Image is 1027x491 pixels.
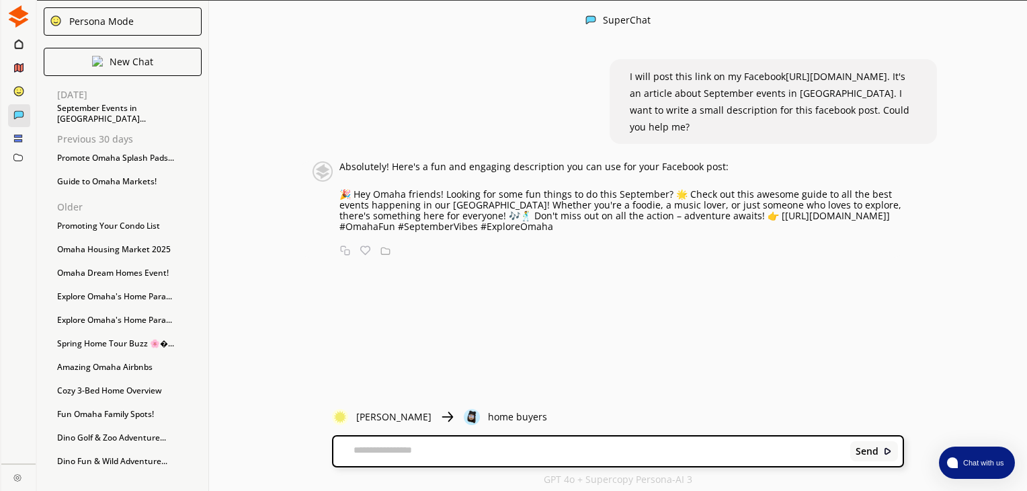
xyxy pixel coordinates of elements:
div: Fun Omaha Family Spots! [50,404,208,424]
p: [DATE] [57,89,208,100]
div: Promoting Your Condo List [50,216,208,236]
img: Copy [340,245,350,256]
p: 🎉 Hey Omaha friends! Looking for some fun things to do this September? 🌟 Check out this awesome g... [339,189,905,232]
p: Older [57,202,208,213]
div: Explore Omaha's Home Para... [50,310,208,330]
img: Close [585,15,596,26]
img: Close [50,15,62,27]
p: New Chat [110,56,153,67]
img: Close [7,5,30,28]
img: Close [13,474,22,482]
div: SuperChat [603,15,651,28]
div: Amazing Omaha Airbnbs [50,357,208,377]
span: Chat with us [958,457,1007,468]
div: Dino Golf & Zoo Adventure... [50,428,208,448]
a: [URL][DOMAIN_NAME] [785,209,887,222]
button: atlas-launcher [939,447,1015,479]
div: Cozy 3-Bed Home Overview [50,381,208,401]
a: [URL][DOMAIN_NAME] [786,70,887,83]
p: Absolutely! Here's a fun and engaging description you can use for your Facebook post: [339,161,905,172]
img: Favorite [360,245,370,256]
div: Guide to Omaha Markets! [50,172,208,192]
div: September Events in [GEOGRAPHIC_DATA]... [50,104,208,124]
a: Close [1,464,36,488]
div: Spring Home Tour Buzz 🌸�... [50,334,208,354]
p: [PERSON_NAME] [356,412,432,422]
b: Send [856,446,878,457]
img: Close [313,161,333,182]
span: I will post this link on my Facebook . It's an article about September events in [GEOGRAPHIC_DATA... [630,70,909,133]
p: Previous 30 days [57,134,208,145]
div: Explore Omaha's Home Para... [50,287,208,307]
p: GPT 4o + Supercopy Persona-AI 3 [544,474,692,485]
img: Close [440,409,456,425]
img: Close [332,409,348,425]
div: Omaha Dream Homes Event! [50,263,208,283]
div: Omaha Housing Market 2025 [50,239,208,260]
div: Persona Mode [65,16,134,27]
img: Close [883,447,893,456]
div: Promote Omaha Splash Pads... [50,148,208,168]
div: Dino Fun & Wild Adventure... [50,451,208,471]
img: Save [380,245,391,256]
img: Close [92,56,103,67]
img: Close [464,409,480,425]
p: home buyers [488,412,547,422]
